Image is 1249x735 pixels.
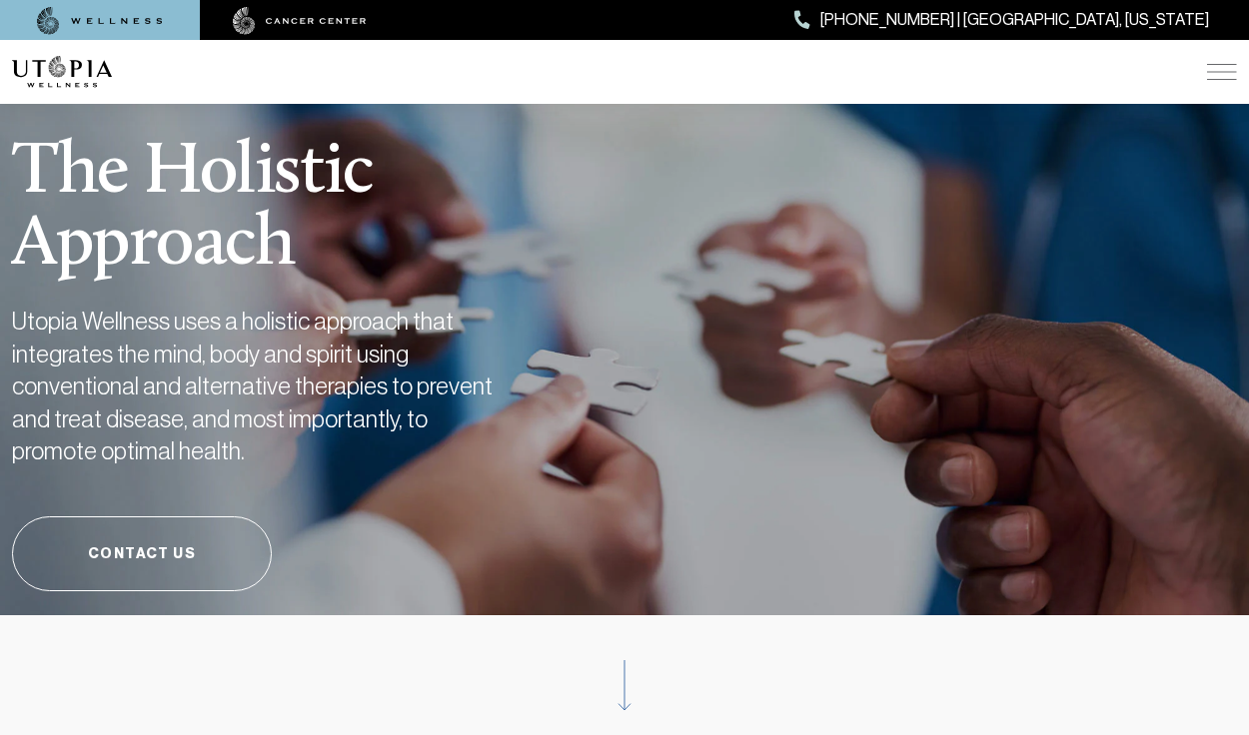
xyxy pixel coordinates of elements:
[37,7,163,35] img: wellness
[12,516,272,591] a: Contact Us
[1207,64,1237,80] img: icon-hamburger
[12,56,112,88] img: logo
[12,88,602,282] h1: The Holistic Approach
[820,7,1209,33] span: [PHONE_NUMBER] | [GEOGRAPHIC_DATA], [US_STATE]
[12,306,512,468] h2: Utopia Wellness uses a holistic approach that integrates the mind, body and spirit using conventi...
[233,7,367,35] img: cancer center
[794,7,1209,33] a: [PHONE_NUMBER] | [GEOGRAPHIC_DATA], [US_STATE]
